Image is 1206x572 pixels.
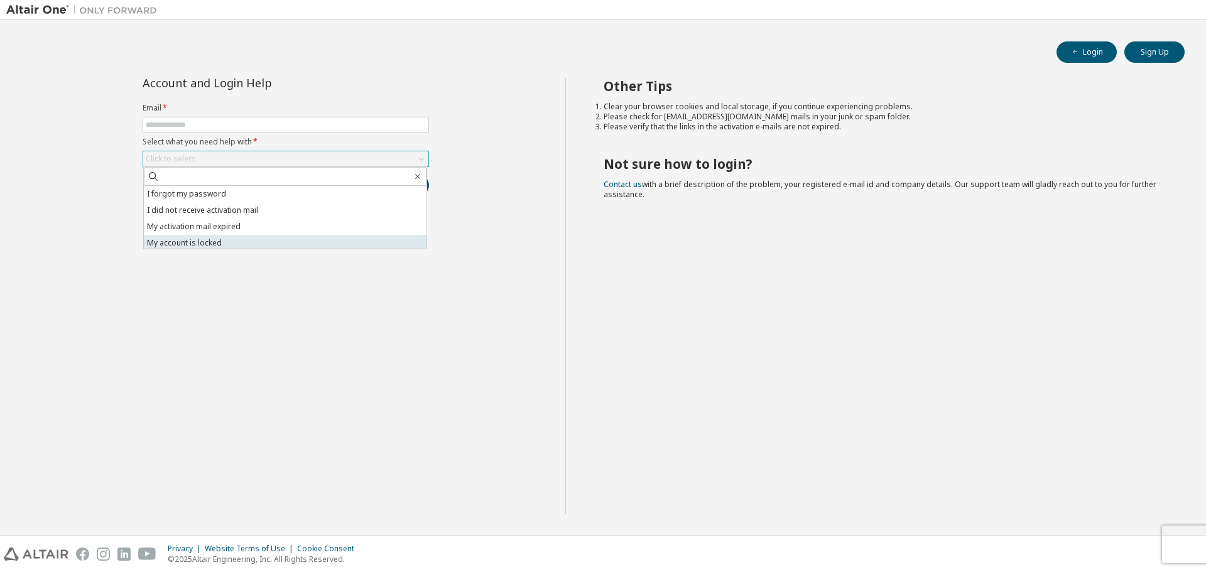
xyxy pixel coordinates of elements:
[4,548,68,561] img: altair_logo.svg
[604,78,1163,94] h2: Other Tips
[604,112,1163,122] li: Please check for [EMAIL_ADDRESS][DOMAIN_NAME] mails in your junk or spam folder.
[146,154,195,164] div: Click to select
[143,78,372,88] div: Account and Login Help
[143,103,429,113] label: Email
[6,4,163,16] img: Altair One
[168,544,205,554] div: Privacy
[1057,41,1117,63] button: Login
[604,102,1163,112] li: Clear your browser cookies and local storage, if you continue experiencing problems.
[604,122,1163,132] li: Please verify that the links in the activation e-mails are not expired.
[205,544,297,554] div: Website Terms of Use
[297,544,362,554] div: Cookie Consent
[604,179,1156,200] span: with a brief description of the problem, your registered e-mail id and company details. Our suppo...
[117,548,131,561] img: linkedin.svg
[1124,41,1185,63] button: Sign Up
[604,179,642,190] a: Contact us
[76,548,89,561] img: facebook.svg
[604,156,1163,172] h2: Not sure how to login?
[138,548,156,561] img: youtube.svg
[97,548,110,561] img: instagram.svg
[144,186,426,202] li: I forgot my password
[143,137,429,147] label: Select what you need help with
[143,151,428,166] div: Click to select
[168,554,362,564] p: © 2025 Altair Engineering, Inc. All Rights Reserved.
